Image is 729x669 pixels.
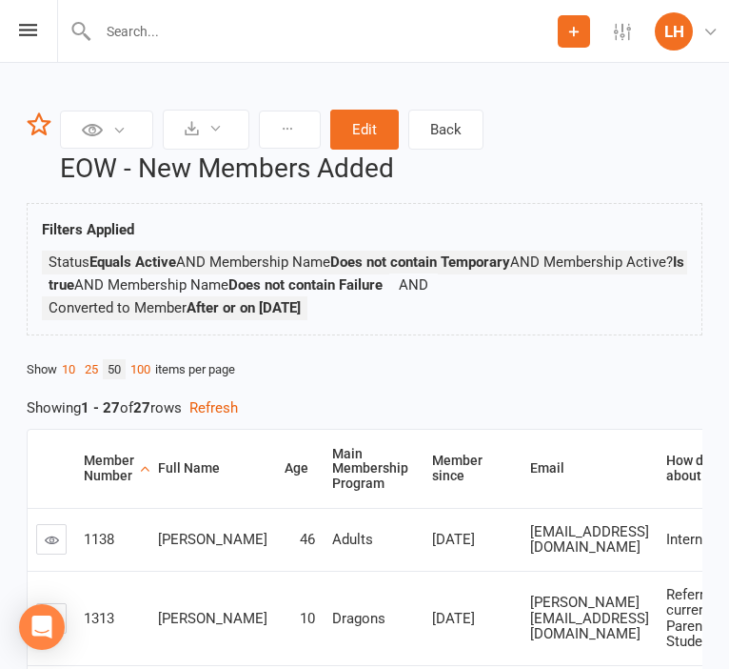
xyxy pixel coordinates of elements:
[92,18,558,45] input: Search...
[133,399,150,416] strong: 27
[300,531,315,548] span: 46
[530,461,642,476] div: Email
[84,531,114,548] span: 1138
[189,396,238,419] button: Refresh
[530,523,649,557] span: [EMAIL_ADDRESS][DOMAIN_NAME]
[57,359,80,379] a: 10
[300,610,315,627] span: 10
[408,110,483,150] a: Back
[285,461,308,476] div: Age
[432,610,475,627] span: [DATE]
[27,396,702,419] div: Showing of rows
[60,154,702,184] h2: EOW - New Members Added
[42,221,134,238] strong: Filters Applied
[74,276,383,294] span: AND Membership Name
[655,12,693,51] div: LH
[49,299,301,316] span: Converted to Member
[530,594,649,642] span: [PERSON_NAME][EMAIL_ADDRESS][DOMAIN_NAME]
[330,110,399,150] button: Edit
[187,299,301,316] strong: After or on [DATE]
[332,447,408,491] div: Main Membership Program
[126,359,155,379] a: 100
[330,253,510,271] strong: Does not contain Temporary
[49,253,684,294] strong: Is true
[89,253,176,271] strong: Equals Active
[19,604,65,650] div: Open Intercom Messenger
[158,461,261,476] div: Full Name
[80,359,103,379] a: 25
[228,276,383,294] strong: Does not contain Failure
[332,531,373,548] span: Adults
[27,359,702,379] div: Show items per page
[49,253,176,271] span: Status
[666,531,715,548] span: Internet
[84,454,134,483] div: Member Number
[103,359,126,379] a: 50
[158,610,267,627] span: [PERSON_NAME]
[432,531,475,548] span: [DATE]
[81,399,120,416] strong: 1 - 27
[49,253,684,294] span: AND Membership Active?
[432,454,483,483] div: Member since
[158,531,267,548] span: [PERSON_NAME]
[332,610,385,627] span: Dragons
[84,610,114,627] span: 1313
[176,253,510,271] span: AND Membership Name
